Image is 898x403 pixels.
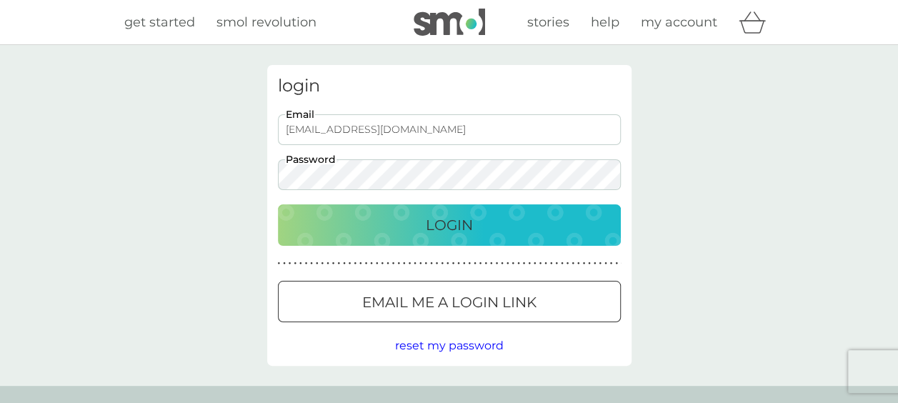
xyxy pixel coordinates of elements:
p: ● [457,260,460,267]
h3: login [278,76,621,96]
p: ● [474,260,477,267]
p: ● [370,260,373,267]
p: ● [386,260,389,267]
p: ● [572,260,574,267]
p: ● [409,260,411,267]
p: ● [512,260,514,267]
a: get started [124,12,195,33]
p: ● [294,260,296,267]
p: ● [289,260,291,267]
p: ● [534,260,537,267]
p: ● [283,260,286,267]
p: ● [539,260,542,267]
p: ● [381,260,384,267]
p: ● [403,260,406,267]
span: stories [527,14,569,30]
p: ● [615,260,618,267]
p: ● [337,260,340,267]
p: ● [397,260,400,267]
span: my account [641,14,717,30]
p: ● [424,260,427,267]
p: ● [594,260,597,267]
p: ● [490,260,493,267]
p: ● [484,260,487,267]
p: Email me a login link [362,291,537,314]
a: my account [641,12,717,33]
p: ● [436,260,439,267]
p: ● [326,260,329,267]
p: ● [343,260,346,267]
span: help [591,14,619,30]
p: ● [419,260,422,267]
a: help [591,12,619,33]
p: ● [496,260,499,267]
p: ● [583,260,586,267]
span: smol revolution [216,14,316,30]
p: ● [299,260,302,267]
p: ● [523,260,526,267]
p: ● [349,260,351,267]
p: ● [332,260,335,267]
a: stories [527,12,569,33]
p: ● [610,260,613,267]
p: ● [544,260,547,267]
p: ● [463,260,466,267]
p: ● [446,260,449,267]
p: ● [310,260,313,267]
p: ● [604,260,607,267]
p: ● [359,260,362,267]
p: ● [501,260,504,267]
button: Login [278,204,621,246]
p: ● [392,260,395,267]
p: ● [365,260,368,267]
p: ● [588,260,591,267]
p: ● [278,260,281,267]
button: Email me a login link [278,281,621,322]
p: ● [567,260,569,267]
p: ● [441,260,444,267]
p: ● [452,260,455,267]
p: ● [430,260,433,267]
p: ● [468,260,471,267]
p: ● [550,260,553,267]
p: ● [507,260,509,267]
p: ● [376,260,379,267]
p: ● [555,260,558,267]
p: ● [305,260,308,267]
button: reset my password [395,337,504,355]
p: ● [561,260,564,267]
p: ● [354,260,356,267]
p: ● [321,260,324,267]
img: smol [414,9,485,36]
span: reset my password [395,339,504,352]
p: Login [426,214,473,237]
div: basket [739,8,774,36]
p: ● [528,260,531,267]
span: get started [124,14,195,30]
a: smol revolution [216,12,316,33]
p: ● [599,260,602,267]
p: ● [414,260,416,267]
p: ● [577,260,580,267]
p: ● [517,260,520,267]
p: ● [479,260,482,267]
p: ● [316,260,319,267]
